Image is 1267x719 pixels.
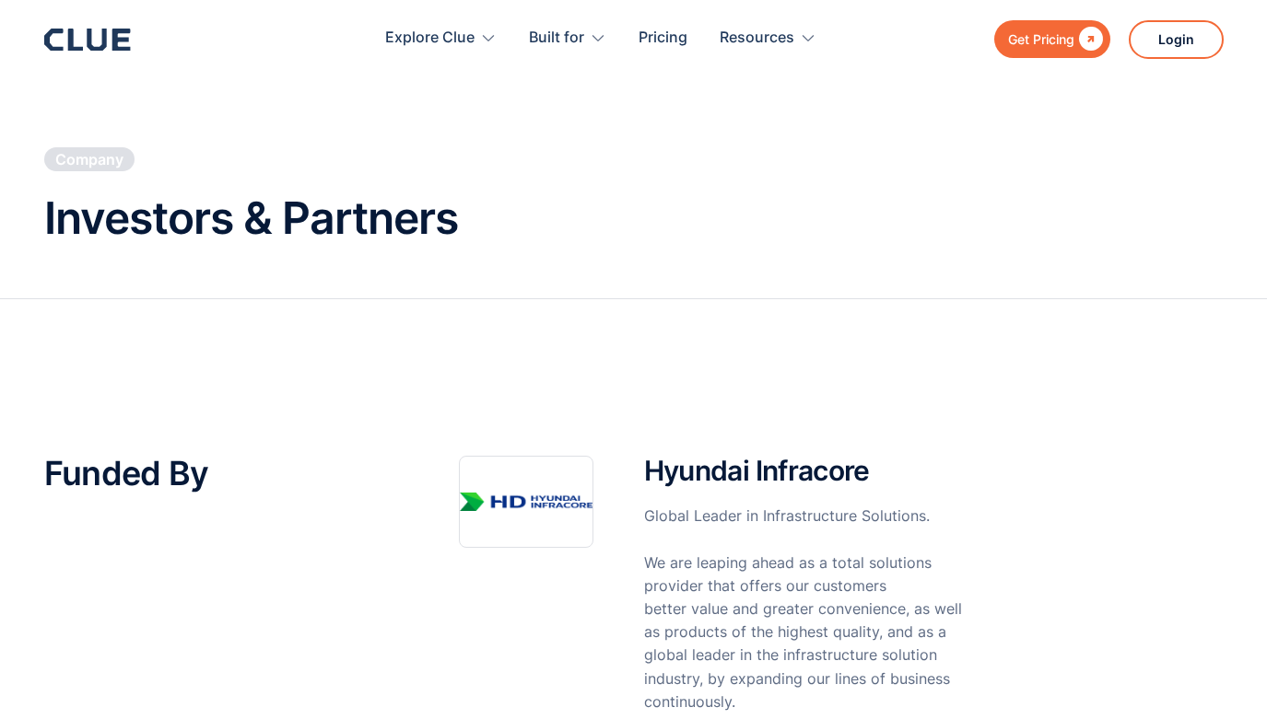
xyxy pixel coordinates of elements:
div: Built for [529,9,606,67]
div: Built for [529,9,584,67]
a: Pricing [639,9,687,67]
p: Global Leader in Infrastructure Solutions. We are leaping ahead as a total solutions provider tha... [644,504,965,713]
div: Resources [720,9,816,67]
h2: Funded By [44,456,404,493]
div: Company [55,149,123,169]
a: Company [44,147,135,171]
a: Login [1129,20,1224,59]
div: Resources [720,9,794,67]
h1: Investors & Partners [44,194,1224,243]
a: Get Pricing [994,20,1110,58]
div: Get Pricing [1008,28,1074,51]
div:  [1074,28,1103,51]
div: Explore Clue [385,9,475,67]
h2: Hyundai Infracore [644,456,965,486]
div: Explore Clue [385,9,497,67]
img: Image showing Hyundai Infracore logo. [459,456,593,548]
